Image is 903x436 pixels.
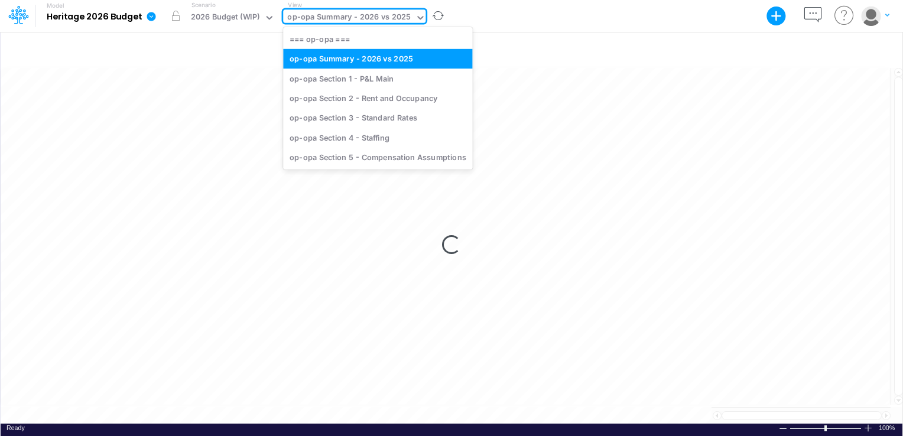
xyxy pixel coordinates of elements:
b: Heritage 2026 Budget [47,12,142,22]
label: View [288,1,301,9]
div: op-opa Section 2 - Rent and Occupancy [283,88,472,108]
div: op-opa Section 4 - Staffing [283,128,472,147]
span: 100% [879,424,896,432]
div: Zoom [824,425,827,431]
span: Ready [7,424,25,431]
div: In Ready mode [7,424,25,432]
label: Model [47,2,64,9]
div: Zoom [790,424,863,432]
label: Scenario [191,1,216,9]
div: === op-opa === [283,29,472,48]
div: 2026 Budget (WIP) [191,11,260,25]
div: op-opa Summary - 2026 vs 2025 [287,11,411,25]
div: Zoom In [863,424,873,432]
div: op-opa Section 1 - P&L Main [283,69,472,88]
div: Zoom level [879,424,896,432]
div: op-opa Summary - 2026 vs 2025 [283,49,472,69]
div: op-opa Section 5 - Compensation Assumptions [283,148,472,167]
div: op-opa Section 3 - Standard Rates [283,108,472,128]
div: Zoom Out [778,424,788,433]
